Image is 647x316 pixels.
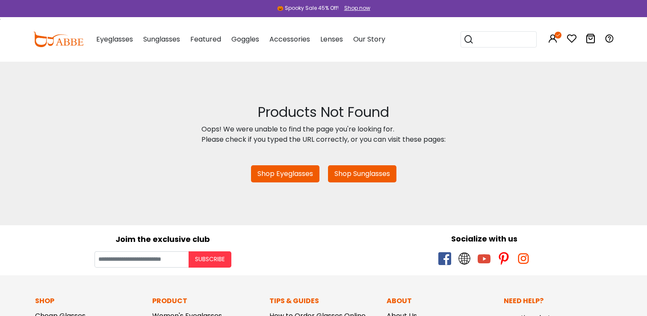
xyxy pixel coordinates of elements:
span: Our Story [353,34,385,44]
div: Please check if you typed the URL correctly, or you can visit these pages: [201,134,446,145]
span: Eyeglasses [96,34,133,44]
a: Shop Eyeglasses [251,165,319,182]
h2: Products Not Found [201,104,446,120]
a: Shop Sunglasses [328,165,396,182]
div: Socialize with us [328,233,641,244]
span: Accessories [269,34,310,44]
span: Goggles [231,34,259,44]
span: instagram [517,252,530,265]
p: Need Help? [504,296,612,306]
img: abbeglasses.com [33,32,83,47]
span: Sunglasses [143,34,180,44]
span: twitter [458,252,471,265]
div: Shop now [344,4,370,12]
span: pinterest [497,252,510,265]
button: Subscribe [189,251,231,268]
span: youtube [478,252,490,265]
span: facebook [438,252,451,265]
p: Shop [35,296,144,306]
div: 🎃 Spooky Sale 45% Off! [277,4,339,12]
div: Joim the exclusive club [6,232,319,245]
p: Tips & Guides [269,296,378,306]
input: Your email [95,251,189,268]
span: Lenses [320,34,343,44]
p: Product [152,296,261,306]
div: Oops! We were unable to find the page you're looking for. [201,124,446,134]
p: About [387,296,495,306]
a: Shop now [340,4,370,12]
span: Featured [190,34,221,44]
